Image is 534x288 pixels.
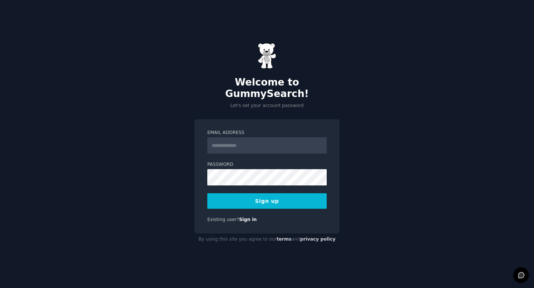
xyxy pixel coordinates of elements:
[239,217,257,222] a: Sign in
[207,161,327,168] label: Password
[207,130,327,136] label: Email Address
[207,193,327,209] button: Sign up
[194,77,340,100] h2: Welcome to GummySearch!
[300,237,336,242] a: privacy policy
[258,43,276,69] img: Gummy Bear
[194,234,340,245] div: By using this site you agree to our and
[194,103,340,109] p: Let's set your account password
[277,237,291,242] a: terms
[207,217,239,222] span: Existing user?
